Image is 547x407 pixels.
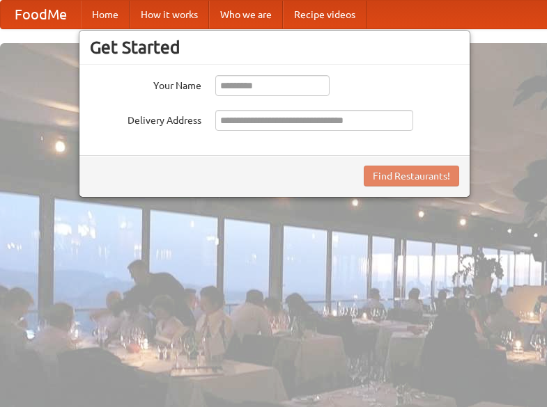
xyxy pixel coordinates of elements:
[283,1,367,29] a: Recipe videos
[209,1,283,29] a: Who we are
[90,110,201,127] label: Delivery Address
[90,37,459,58] h3: Get Started
[130,1,209,29] a: How it works
[364,166,459,186] button: Find Restaurants!
[90,75,201,93] label: Your Name
[1,1,81,29] a: FoodMe
[81,1,130,29] a: Home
